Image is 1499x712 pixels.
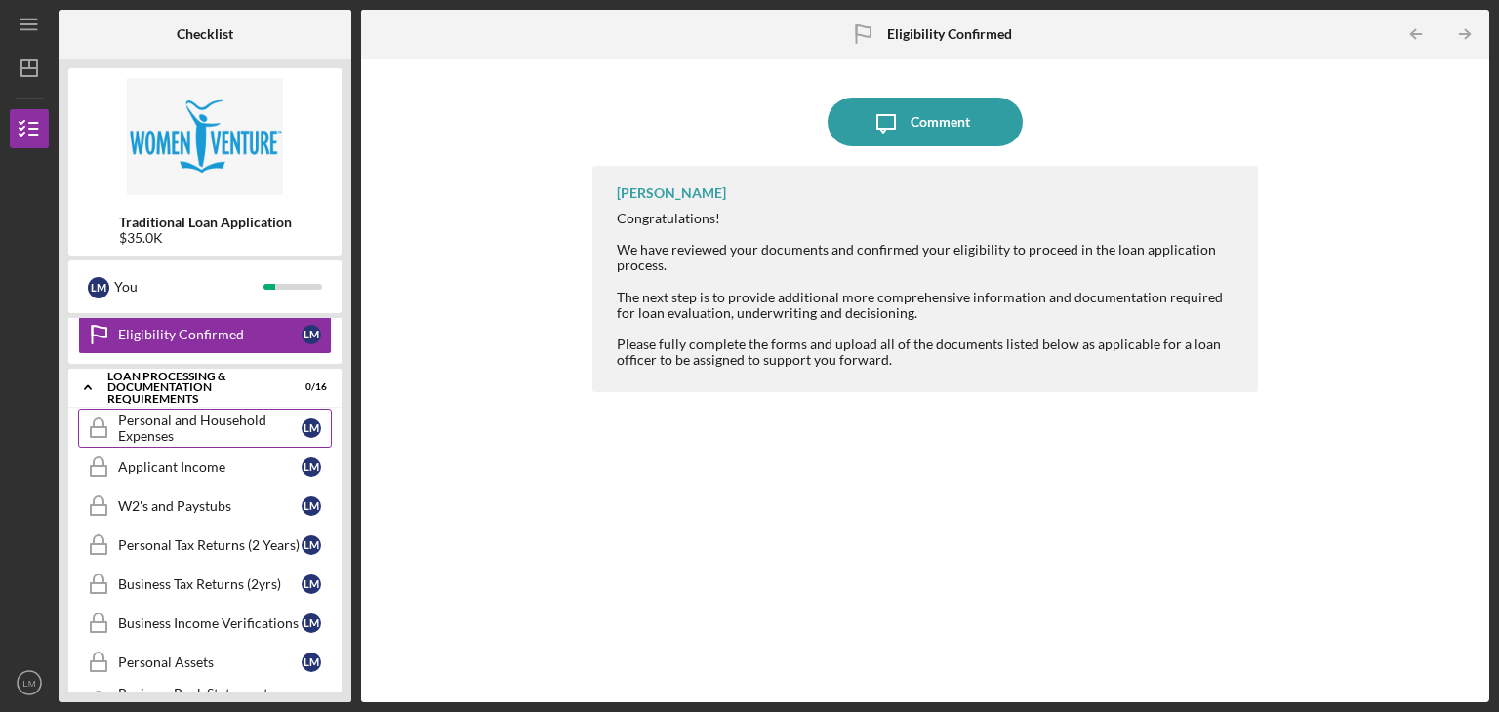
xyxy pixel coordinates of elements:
div: You [114,270,263,303]
button: LM [10,663,49,702]
a: Business Income VerificationsLM [78,604,332,643]
div: [PERSON_NAME] [617,185,726,201]
button: Comment [828,98,1023,146]
div: L M [302,457,321,477]
div: W2's and Paystubs [118,498,302,514]
a: Personal Tax Returns (2 Years)LM [78,526,332,565]
div: Congratulations! [617,211,1238,226]
div: Personal and Household Expenses [118,413,302,444]
div: $35.0K [119,230,292,246]
div: L M [302,653,321,672]
div: L M [302,613,321,633]
div: Applicant Income [118,459,302,475]
b: Checklist [177,26,233,42]
div: L M [88,277,109,298]
div: L M [302,574,321,594]
a: Applicant IncomeLM [78,448,332,487]
div: Loan Processing & Documentation Requirements [107,371,278,405]
div: Business Income Verifications [118,615,302,631]
b: Traditional Loan Application [119,215,292,230]
div: L M [302,418,321,438]
img: Product logo [68,78,342,195]
div: L M [302,325,321,344]
text: LM [22,678,35,689]
div: L M [302,496,321,516]
a: Personal and Household ExpensesLM [78,409,332,448]
a: Business Tax Returns (2yrs)LM [78,565,332,604]
div: Personal Tax Returns (2 Years) [118,537,302,553]
div: L M [302,692,321,711]
b: Eligibility Confirmed [887,26,1012,42]
div: Comment [911,98,970,146]
div: We have reviewed your documents and confirmed your eligibility to proceed in the loan application... [617,242,1238,273]
a: Eligibility ConfirmedLM [78,315,332,354]
div: Please fully complete the forms and upload all of the documents listed below as applicable for a ... [617,336,1238,368]
div: Business Tax Returns (2yrs) [118,576,302,592]
a: W2's and PaystubsLM [78,487,332,526]
div: L M [302,535,321,555]
div: Personal Assets [118,654,302,670]
a: Personal AssetsLM [78,643,332,682]
div: 0 / 16 [292,381,327,393]
div: Eligibility Confirmed [118,327,302,342]
div: The next step is to provide additional more comprehensive information and documentation required ... [617,290,1238,321]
